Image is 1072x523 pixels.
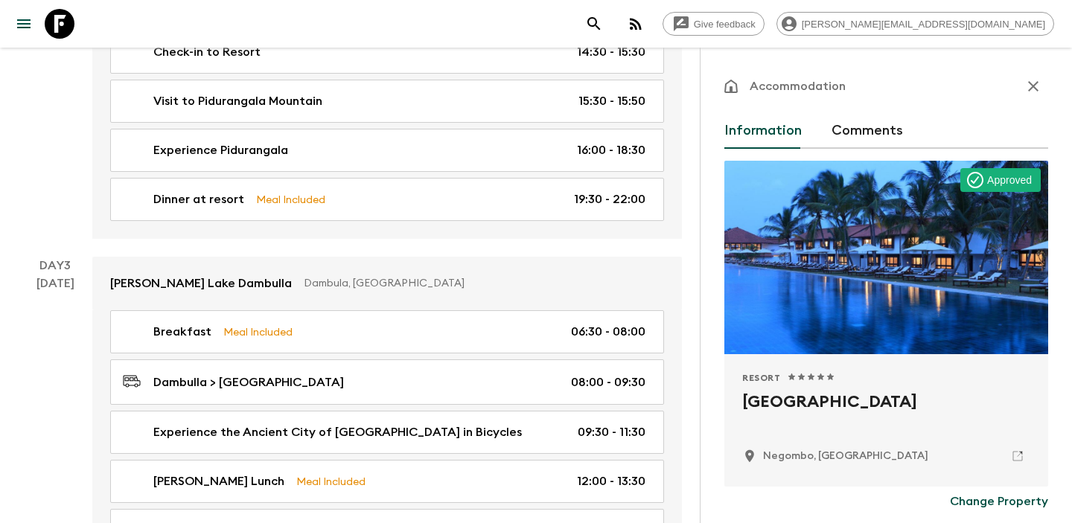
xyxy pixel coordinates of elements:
p: [PERSON_NAME] Lunch [153,472,284,490]
p: 08:00 - 09:30 [571,373,645,391]
p: 15:30 - 15:50 [578,92,645,110]
p: Check-in to Resort [153,43,261,61]
a: Experience the Ancient City of [GEOGRAPHIC_DATA] in Bicycles09:30 - 11:30 [110,411,664,454]
p: Approved [987,173,1032,187]
a: Check-in to Resort14:30 - 15:30 [110,31,664,74]
span: [PERSON_NAME][EMAIL_ADDRESS][DOMAIN_NAME] [794,19,1053,30]
p: Meal Included [256,191,325,208]
p: 06:30 - 08:00 [571,323,645,341]
a: Dinner at resortMeal Included19:30 - 22:00 [110,178,664,221]
a: [PERSON_NAME] LunchMeal Included12:00 - 13:30 [110,460,664,503]
button: Change Property [950,487,1048,516]
p: Dinner at resort [153,190,244,208]
p: Dambula, [GEOGRAPHIC_DATA] [304,276,652,291]
button: Information [724,113,802,149]
span: Resort [742,372,781,384]
p: Change Property [950,492,1048,510]
div: Photo of Jetwing Lagoon [724,161,1048,354]
p: Negombo, Sri Lanka [763,449,928,463]
span: Give feedback [686,19,764,30]
p: Breakfast [153,323,211,341]
a: Give feedback [663,12,765,36]
button: search adventures [579,9,609,39]
a: Experience Pidurangala16:00 - 18:30 [110,129,664,172]
p: 09:30 - 11:30 [578,423,645,441]
a: [PERSON_NAME] Lake DambullaDambula, [GEOGRAPHIC_DATA] [92,257,682,310]
a: Dambulla > [GEOGRAPHIC_DATA]08:00 - 09:30 [110,359,664,405]
p: Day 3 [18,257,92,275]
h2: [GEOGRAPHIC_DATA] [742,390,1030,437]
button: menu [9,9,39,39]
p: Accommodation [750,77,846,95]
p: 12:00 - 13:30 [577,472,645,490]
p: Visit to Pidurangala Mountain [153,92,322,110]
p: [PERSON_NAME] Lake Dambulla [110,275,292,292]
p: 19:30 - 22:00 [574,190,645,208]
div: [PERSON_NAME][EMAIL_ADDRESS][DOMAIN_NAME] [776,12,1054,36]
p: Experience the Ancient City of [GEOGRAPHIC_DATA] in Bicycles [153,423,522,441]
p: Meal Included [223,324,293,340]
p: 14:30 - 15:30 [577,43,645,61]
button: Comments [832,113,903,149]
a: BreakfastMeal Included06:30 - 08:00 [110,310,664,353]
p: 16:00 - 18:30 [577,141,645,159]
p: Dambulla > [GEOGRAPHIC_DATA] [153,373,344,391]
p: Experience Pidurangala [153,141,288,159]
p: Meal Included [296,473,366,490]
a: Visit to Pidurangala Mountain15:30 - 15:50 [110,80,664,123]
